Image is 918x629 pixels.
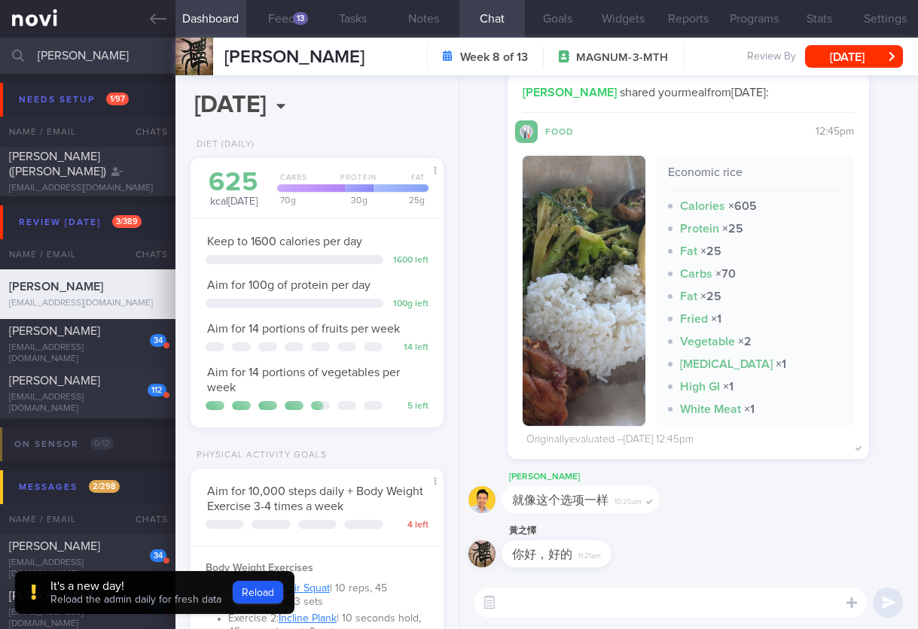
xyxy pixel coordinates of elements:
strong: Calories [680,200,725,212]
div: 34 [150,334,166,347]
div: 14 left [391,342,429,354]
strong: Fat [680,290,697,302]
span: 1 / 97 [106,93,129,105]
div: Protein [334,173,378,192]
strong: [MEDICAL_DATA] [680,358,773,370]
span: MAGNUM-3-MTH [576,50,668,65]
div: Review [DATE] [15,212,145,232]
span: 10:25am [615,493,642,507]
img: Economic rice [523,156,645,426]
span: Aim for 10,000 steps daily + Body Weight Exercise 3-4 times a week [207,485,423,512]
strong: Carbs [680,268,712,280]
strong: Fat [680,245,697,257]
div: It's a new day! [50,579,221,594]
button: [DATE] [805,45,903,68]
span: Aim for 14 portions of vegetables per week [207,366,400,394]
p: shared your meal from [DATE] : [523,85,854,100]
div: 625 [206,169,262,196]
strong: Week 8 of 13 [460,50,528,65]
div: Food [538,124,598,137]
div: 4 left [391,520,429,531]
span: [PERSON_NAME] [9,375,100,387]
div: Fat [374,173,428,192]
strong: × 605 [728,200,757,212]
span: [PERSON_NAME] [9,540,100,552]
span: [PERSON_NAME] ([PERSON_NAME]) [9,150,106,178]
span: 3 / 389 [112,215,142,228]
div: Chats [115,239,175,269]
div: 70 g [273,196,345,205]
strong: Fried [680,313,708,325]
span: 就像这个选项一样 [512,494,608,506]
span: 0 / 12 [90,437,114,450]
div: kcal [DATE] [206,169,262,209]
span: [PERSON_NAME] [9,281,103,293]
a: Chair Squat [276,583,330,594]
div: Chats [115,117,175,147]
span: [PERSON_NAME] [9,325,100,337]
span: Aim for 14 portions of fruits per week [207,323,400,335]
div: Diet (Daily) [191,139,255,150]
a: Incline Plank [279,613,337,624]
strong: × 1 [723,381,733,393]
strong: × 1 [776,358,786,370]
strong: Protein [680,223,719,235]
span: Reload the admin daily for fresh data [50,594,221,605]
span: Keep to 1600 calories per day [207,235,362,248]
div: 25 g [369,196,428,205]
span: 11:21am [578,547,601,561]
div: Chats [115,504,175,534]
span: [PERSON_NAME] [224,48,364,66]
strong: White Meat [680,403,741,415]
strong: × 2 [738,336,752,348]
strong: Vegetable [680,336,735,348]
div: Carbs [273,173,339,192]
strong: × 1 [711,313,721,325]
div: Messages [15,477,124,497]
div: Economic rice [668,165,843,191]
div: 100 g left [391,299,429,310]
div: Physical Activity Goals [191,450,327,461]
span: [PERSON_NAME] [9,590,100,602]
div: [EMAIL_ADDRESS][DOMAIN_NAME] [9,392,166,415]
strong: × 1 [744,403,755,415]
span: 12:45pm [816,126,854,137]
strong: Body Weight Exercises [206,563,313,573]
li: Exercise 1: | 10 reps, 45 seconds rest, 3 sets [228,579,429,609]
div: 5 left [391,401,429,412]
div: 112 [148,384,166,397]
div: [EMAIL_ADDRESS][DOMAIN_NAME] [9,342,166,365]
div: [EMAIL_ADDRESS][DOMAIN_NAME] [9,298,166,309]
div: Needs setup [15,90,133,110]
span: Review By [747,50,796,64]
strong: High GI [680,381,720,393]
div: [EMAIL_ADDRESS][DOMAIN_NAME] [9,183,166,194]
button: Reload [233,581,283,603]
strong: × 70 [715,268,736,280]
strong: [PERSON_NAME] [523,87,620,99]
div: Originally evaluated – [DATE] 12:45pm [526,433,694,447]
div: [PERSON_NAME] [502,468,705,486]
div: [EMAIL_ADDRESS][DOMAIN_NAME] [9,558,166,580]
div: 1600 left [391,255,429,266]
strong: × 25 [700,245,721,257]
div: 13 [293,12,308,25]
span: 2 / 298 [89,480,120,493]
span: Aim for 100g of protein per day [207,279,371,291]
span: 你好，好的 [512,548,572,561]
strong: × 25 [722,223,743,235]
div: 黃之懌 [502,522,657,540]
div: On sensor [11,434,117,454]
div: 34 [150,549,166,562]
div: 30 g [340,196,374,205]
strong: × 25 [700,290,721,302]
